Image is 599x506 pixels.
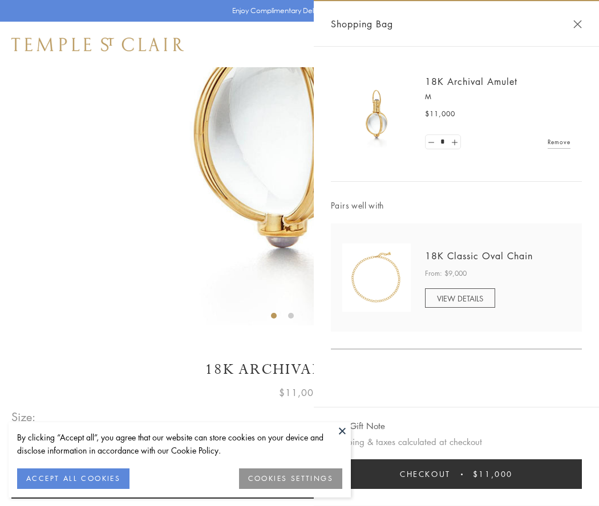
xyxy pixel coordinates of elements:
[426,135,437,149] a: Set quantity to 0
[425,250,533,262] a: 18K Classic Oval Chain
[331,419,385,433] button: Add Gift Note
[11,38,184,51] img: Temple St. Clair
[11,360,588,379] h1: 18K Archival Amulet
[331,459,582,489] button: Checkout $11,000
[17,468,129,489] button: ACCEPT ALL COOKIES
[437,293,483,304] span: VIEW DETAILS
[17,431,342,457] div: By clicking “Accept all”, you agree that our website can store cookies on your device and disclos...
[473,468,513,480] span: $11,000
[331,435,582,449] p: Shipping & taxes calculated at checkout
[279,385,320,400] span: $11,000
[239,468,342,489] button: COOKIES SETTINGS
[331,199,582,212] span: Pairs well with
[400,468,451,480] span: Checkout
[573,20,582,28] button: Close Shopping Bag
[11,407,37,426] span: Size:
[232,5,362,17] p: Enjoy Complimentary Delivery & Returns
[425,288,495,308] a: VIEW DETAILS
[342,80,411,148] img: 18K Archival Amulet
[425,75,517,88] a: 18K Archival Amulet
[331,17,393,31] span: Shopping Bag
[425,108,455,120] span: $11,000
[342,243,411,312] img: N88865-OV18
[425,91,570,103] p: M
[425,268,467,279] span: From: $9,000
[448,135,460,149] a: Set quantity to 2
[548,136,570,148] a: Remove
